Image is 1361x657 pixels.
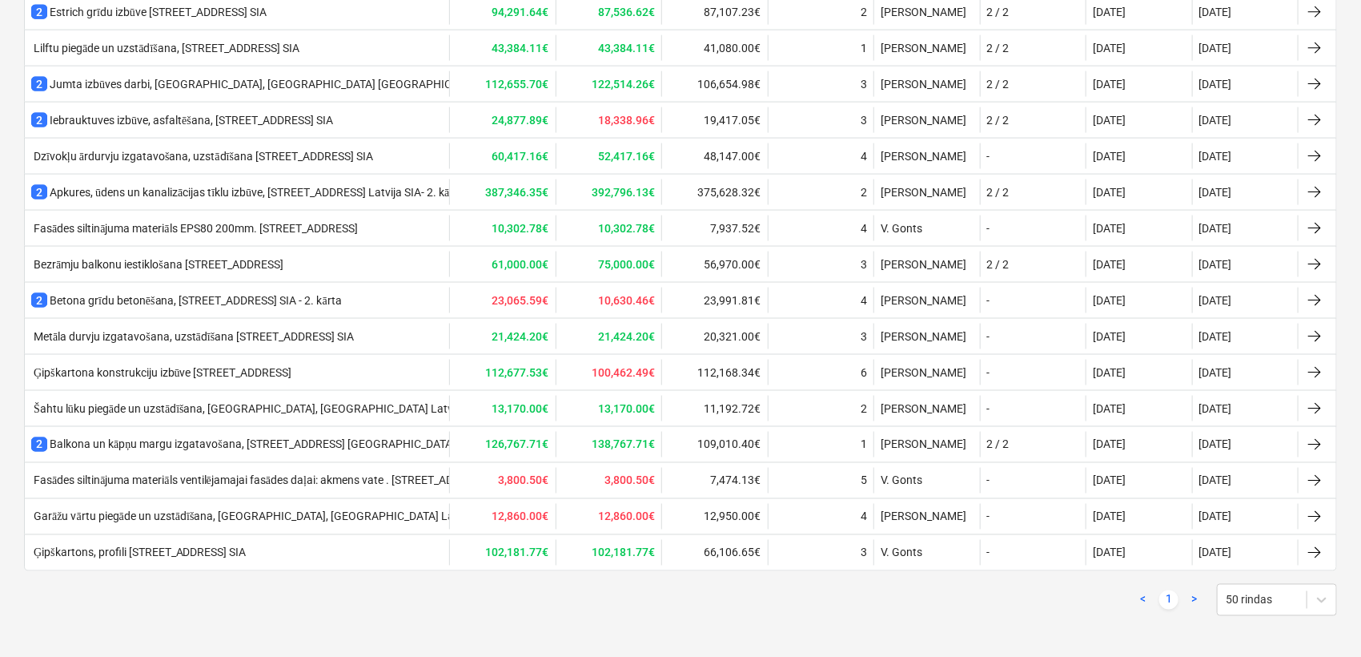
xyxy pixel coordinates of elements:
div: 2 / 2 [987,78,1010,91]
div: [DATE] [1199,474,1232,487]
div: Jumta izbūves darbi, [GEOGRAPHIC_DATA], [GEOGRAPHIC_DATA] [GEOGRAPHIC_DATA] SIA - 2. kārta [31,76,550,92]
b: 12,860.00€ [492,510,549,523]
div: Ģipškartons, profili [STREET_ADDRESS] SIA [31,546,247,560]
div: 1 [861,438,867,451]
div: [PERSON_NAME] [873,107,980,133]
div: 4 [861,510,867,523]
div: 3 [861,114,867,127]
div: V. Gonts [873,216,980,241]
iframe: Chat Widget [1281,580,1361,657]
div: [DATE] [1093,366,1126,379]
b: 102,181.77€ [486,546,549,559]
div: [DATE] [1199,438,1232,451]
div: 4 [861,150,867,163]
span: 2 [31,77,47,91]
div: Lilftu piegāde un uzstādīšana, [STREET_ADDRESS] SIA [31,42,299,55]
div: [DATE] [1093,510,1126,523]
span: 2 [31,185,47,200]
div: - [987,330,990,343]
div: - [987,510,990,523]
div: [PERSON_NAME] [873,504,980,530]
div: Dzīvokļu ārdurvju izgatavošana, uzstādīšana [STREET_ADDRESS] SIA [31,150,373,163]
div: [PERSON_NAME] [873,179,980,205]
b: 87,536.62€ [598,6,655,18]
div: [DATE] [1093,78,1126,91]
div: 5 [861,474,867,487]
div: 109,010.40€ [661,432,768,457]
b: 112,655.70€ [486,78,549,91]
div: 3 [861,330,867,343]
div: 2 [861,186,867,199]
div: [PERSON_NAME] [873,143,980,169]
div: [DATE] [1093,546,1126,559]
div: [PERSON_NAME] [873,432,980,457]
b: 12,860.00€ [598,510,655,523]
b: 387,346.35€ [486,186,549,199]
div: 6 [861,366,867,379]
a: Next page [1185,590,1204,610]
b: 13,170.00€ [492,402,549,415]
span: 2 [31,5,47,19]
div: [PERSON_NAME] [873,35,980,61]
div: 66,106.65€ [661,540,768,566]
div: Apkures, ūdens un kanalizācijas tīklu izbūve, [STREET_ADDRESS] Latvija SIA- 2. kārta [31,184,464,200]
div: 19,417.05€ [661,107,768,133]
div: [PERSON_NAME] [873,71,980,97]
div: [PERSON_NAME] [873,360,980,385]
div: Estrich grīdu izbūve [STREET_ADDRESS] SIA [31,4,267,20]
div: [DATE] [1199,402,1232,415]
div: [DATE] [1199,510,1232,523]
b: 10,630.46€ [598,294,655,307]
div: [DATE] [1199,330,1232,343]
div: [DATE] [1199,150,1232,163]
b: 112,677.53€ [486,366,549,379]
b: 10,302.78€ [598,222,655,235]
div: [DATE] [1093,258,1126,271]
div: - [987,150,990,163]
span: 2 [31,293,47,308]
b: 52,417.16€ [598,150,655,163]
div: Betona grīdu betonēšana, [STREET_ADDRESS] SIA - 2. kārta [31,292,342,308]
div: [PERSON_NAME] [873,252,980,277]
div: Ģipškartona konstrukciju izbūve [STREET_ADDRESS] [31,366,292,380]
div: - [987,402,990,415]
span: 2 [31,437,47,452]
b: 122,514.26€ [592,78,655,91]
div: [DATE] [1093,294,1126,307]
div: 375,628.32€ [661,179,768,205]
div: - [987,294,990,307]
b: 3,800.50€ [604,474,655,487]
div: [DATE] [1093,330,1126,343]
div: - [987,366,990,379]
div: [DATE] [1199,294,1232,307]
div: Šahtu lūku piegāde un uzstādīšana, [GEOGRAPHIC_DATA], [GEOGRAPHIC_DATA] Latvija SIA [31,402,484,416]
b: 43,384.11€ [492,42,549,54]
div: [DATE] [1199,6,1232,18]
div: 48,147.00€ [661,143,768,169]
div: 3 [861,78,867,91]
a: Previous page [1134,590,1153,610]
div: 4 [861,222,867,235]
div: Fasādes siltinājuma materiāls ventilējamajai fasādes daļai: akmens vate . [STREET_ADDRESS] [31,474,490,488]
div: V. Gonts [873,540,980,566]
div: [DATE] [1199,366,1232,379]
div: - [987,474,990,487]
div: 2 [861,402,867,415]
div: [DATE] [1093,438,1126,451]
div: 1 [861,42,867,54]
b: 61,000.00€ [492,258,549,271]
div: 2 / 2 [987,114,1010,127]
div: 106,654.98€ [661,71,768,97]
div: [DATE] [1199,42,1232,54]
div: 7,937.52€ [661,216,768,241]
div: - [987,546,990,559]
div: [DATE] [1093,474,1126,487]
div: 11,192.72€ [661,396,768,421]
div: Garāžu vārtu piegāde un uzstādīšana, [GEOGRAPHIC_DATA], [GEOGRAPHIC_DATA] Latvija SIA [31,510,494,524]
div: [DATE] [1199,546,1232,559]
div: 2 / 2 [987,258,1010,271]
div: 23,991.81€ [661,288,768,313]
div: [DATE] [1093,150,1126,163]
div: V. Gonts [873,468,980,494]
